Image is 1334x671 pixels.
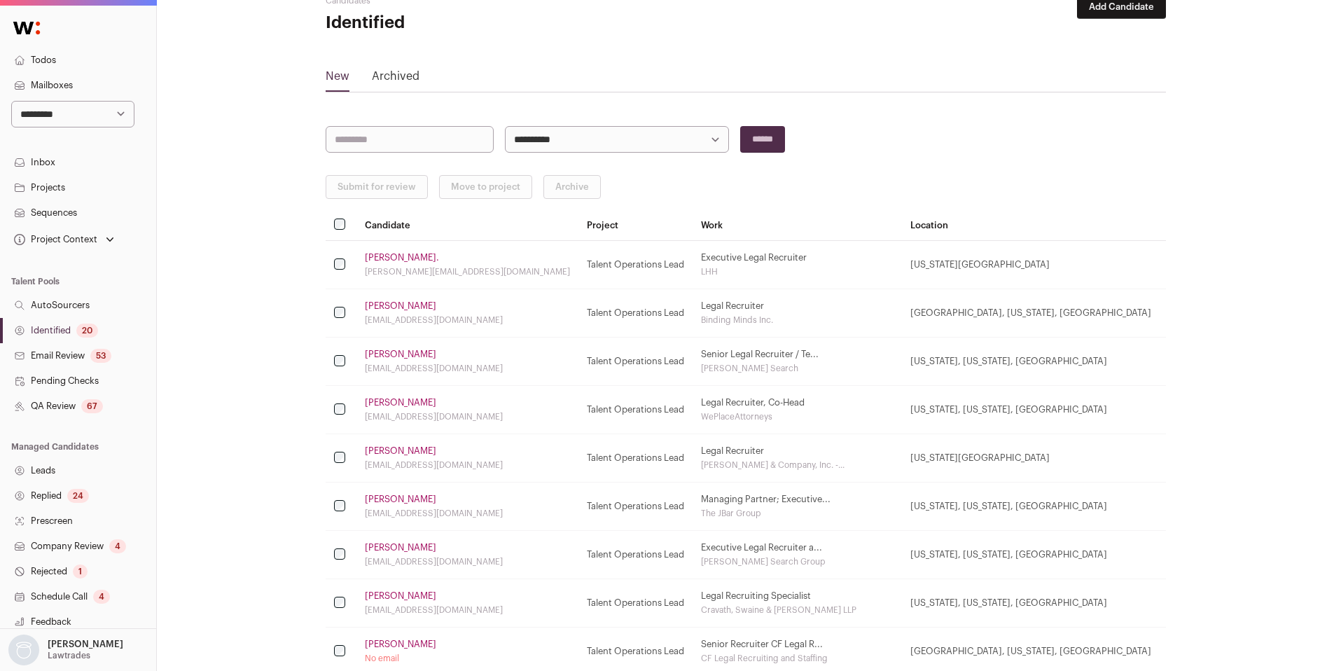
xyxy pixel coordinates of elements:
[365,314,570,326] div: [EMAIL_ADDRESS][DOMAIN_NAME]
[11,230,117,249] button: Open dropdown
[701,266,894,277] div: LHH
[693,483,902,531] td: Managing Partner; Executive...
[67,489,89,503] div: 24
[93,590,110,604] div: 4
[365,252,439,263] a: [PERSON_NAME].
[365,653,570,664] div: No email
[8,635,39,665] img: nopic.png
[902,241,1160,289] td: [US_STATE][GEOGRAPHIC_DATA]
[326,12,606,34] h1: Identified
[902,386,1160,434] td: [US_STATE], [US_STATE], [GEOGRAPHIC_DATA]
[902,289,1160,338] td: [GEOGRAPHIC_DATA], [US_STATE], [GEOGRAPHIC_DATA]
[365,639,436,650] a: [PERSON_NAME]
[90,349,111,363] div: 53
[365,459,570,471] div: [EMAIL_ADDRESS][DOMAIN_NAME]
[365,300,436,312] a: [PERSON_NAME]
[356,210,578,241] th: Candidate
[365,397,436,408] a: [PERSON_NAME]
[902,434,1160,483] td: [US_STATE][GEOGRAPHIC_DATA]
[578,210,693,241] th: Project
[365,590,436,602] a: [PERSON_NAME]
[365,542,436,553] a: [PERSON_NAME]
[365,411,570,422] div: [EMAIL_ADDRESS][DOMAIN_NAME]
[902,483,1160,531] td: [US_STATE], [US_STATE], [GEOGRAPHIC_DATA]
[365,266,570,277] div: [PERSON_NAME][EMAIL_ADDRESS][DOMAIN_NAME]
[73,565,88,579] div: 1
[693,241,902,289] td: Executive Legal Recruiter
[578,483,693,531] td: Talent Operations Lead
[365,445,436,457] a: [PERSON_NAME]
[902,338,1160,386] td: [US_STATE], [US_STATE], [GEOGRAPHIC_DATA]
[701,411,894,422] div: WePlaceAttorneys
[48,639,123,650] p: [PERSON_NAME]
[109,539,126,553] div: 4
[701,363,894,374] div: [PERSON_NAME] Search
[578,434,693,483] td: Talent Operations Lead
[326,68,349,90] a: New
[365,508,570,519] div: [EMAIL_ADDRESS][DOMAIN_NAME]
[693,210,902,241] th: Work
[48,650,90,661] p: Lawtrades
[365,349,436,360] a: [PERSON_NAME]
[578,386,693,434] td: Talent Operations Lead
[6,635,126,665] button: Open dropdown
[701,653,894,664] div: CF Legal Recruiting and Staffing
[701,508,894,519] div: The JBar Group
[693,386,902,434] td: Legal Recruiter, Co-Head
[701,314,894,326] div: Binding Minds Inc.
[578,241,693,289] td: Talent Operations Lead
[365,363,570,374] div: [EMAIL_ADDRESS][DOMAIN_NAME]
[693,531,902,579] td: Executive Legal Recruiter a...
[902,210,1160,241] th: Location
[902,579,1160,628] td: [US_STATE], [US_STATE], [GEOGRAPHIC_DATA]
[76,324,98,338] div: 20
[372,68,419,90] a: Archived
[693,289,902,338] td: Legal Recruiter
[578,289,693,338] td: Talent Operations Lead
[701,604,894,616] div: Cravath, Swaine & [PERSON_NAME] LLP
[6,14,48,42] img: Wellfound
[693,579,902,628] td: Legal Recruiting Specialist
[578,338,693,386] td: Talent Operations Lead
[81,399,103,413] div: 67
[693,434,902,483] td: Legal Recruiter
[11,234,97,245] div: Project Context
[701,459,894,471] div: [PERSON_NAME] & Company, Inc. -...
[578,579,693,628] td: Talent Operations Lead
[902,531,1160,579] td: [US_STATE], [US_STATE], [GEOGRAPHIC_DATA]
[365,556,570,567] div: [EMAIL_ADDRESS][DOMAIN_NAME]
[701,556,894,567] div: [PERSON_NAME] Search Group
[693,338,902,386] td: Senior Legal Recruiter / Te...
[365,604,570,616] div: [EMAIL_ADDRESS][DOMAIN_NAME]
[1160,210,1263,241] th: Added
[365,494,436,505] a: [PERSON_NAME]
[578,531,693,579] td: Talent Operations Lead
